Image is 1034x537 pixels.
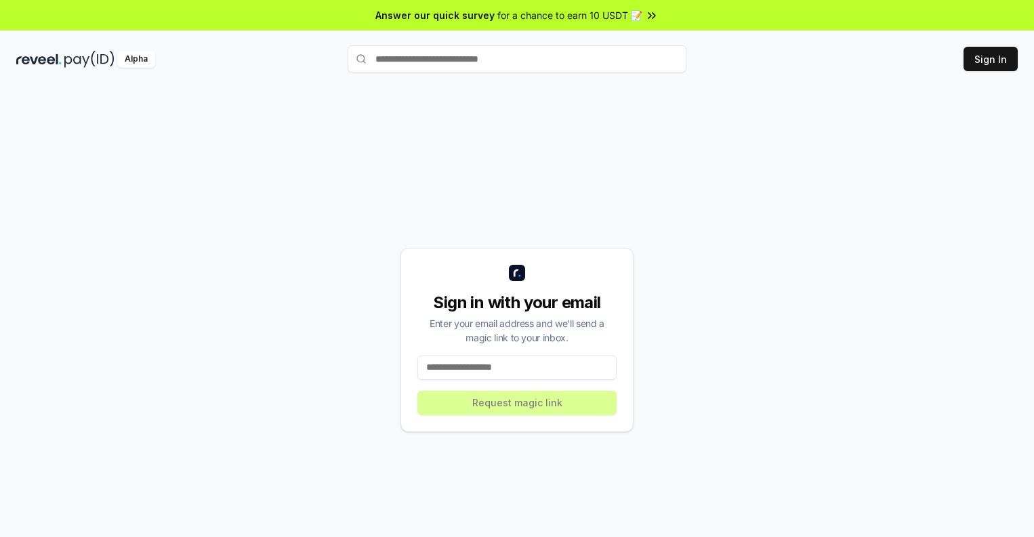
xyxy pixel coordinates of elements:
[497,8,642,22] span: for a chance to earn 10 USDT 📝
[417,292,617,314] div: Sign in with your email
[417,316,617,345] div: Enter your email address and we’ll send a magic link to your inbox.
[117,51,155,68] div: Alpha
[16,51,62,68] img: reveel_dark
[64,51,115,68] img: pay_id
[509,265,525,281] img: logo_small
[964,47,1018,71] button: Sign In
[375,8,495,22] span: Answer our quick survey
